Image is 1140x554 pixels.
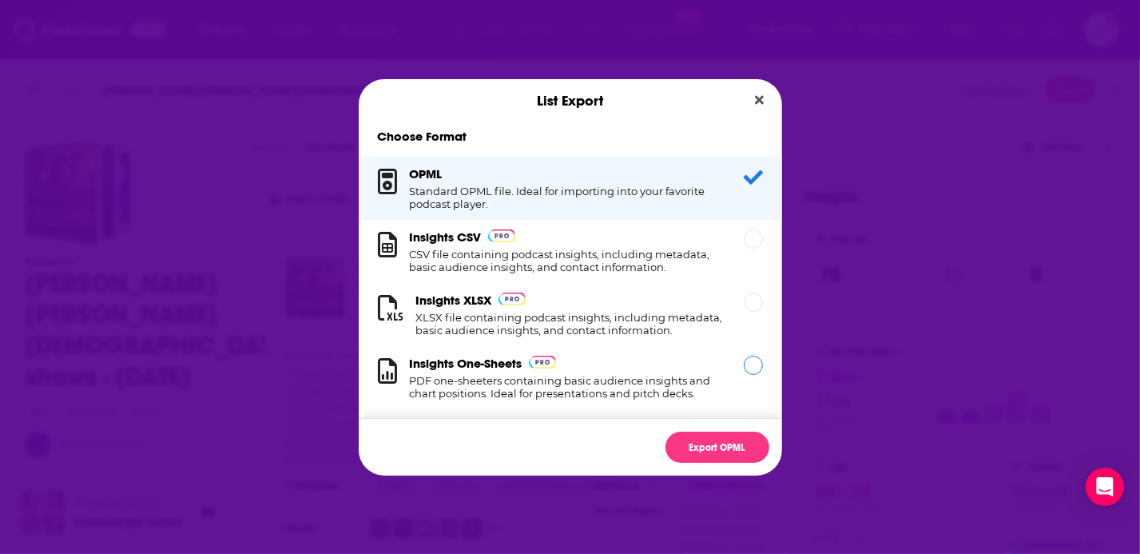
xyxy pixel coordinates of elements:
[749,90,770,110] button: Close
[410,229,482,245] h3: Insights CSV
[359,129,782,144] h1: Choose Format
[488,229,516,242] img: Podchaser Pro
[665,432,769,463] button: Export OPML
[410,248,725,273] h1: CSV file containing podcast insights, including metadata, basic audience insights, and contact in...
[416,311,725,337] h1: XLSX file containing podcast insights, including metadata, basic audience insights, and contact i...
[410,374,725,400] h1: PDF one-sheeters containing basic audience insights and chart positions. Ideal for presentations ...
[410,166,443,181] h3: OPML
[1086,468,1124,506] div: Open Intercom Messenger
[410,356,522,371] h3: Insights One-Sheets
[359,79,782,122] div: List Export
[529,356,557,369] img: Podchaser Pro
[410,185,725,210] h1: Standard OPML file. Ideal for importing into your favorite podcast player.
[416,293,492,308] h3: Insights XLSX
[499,293,526,305] img: Podchaser Pro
